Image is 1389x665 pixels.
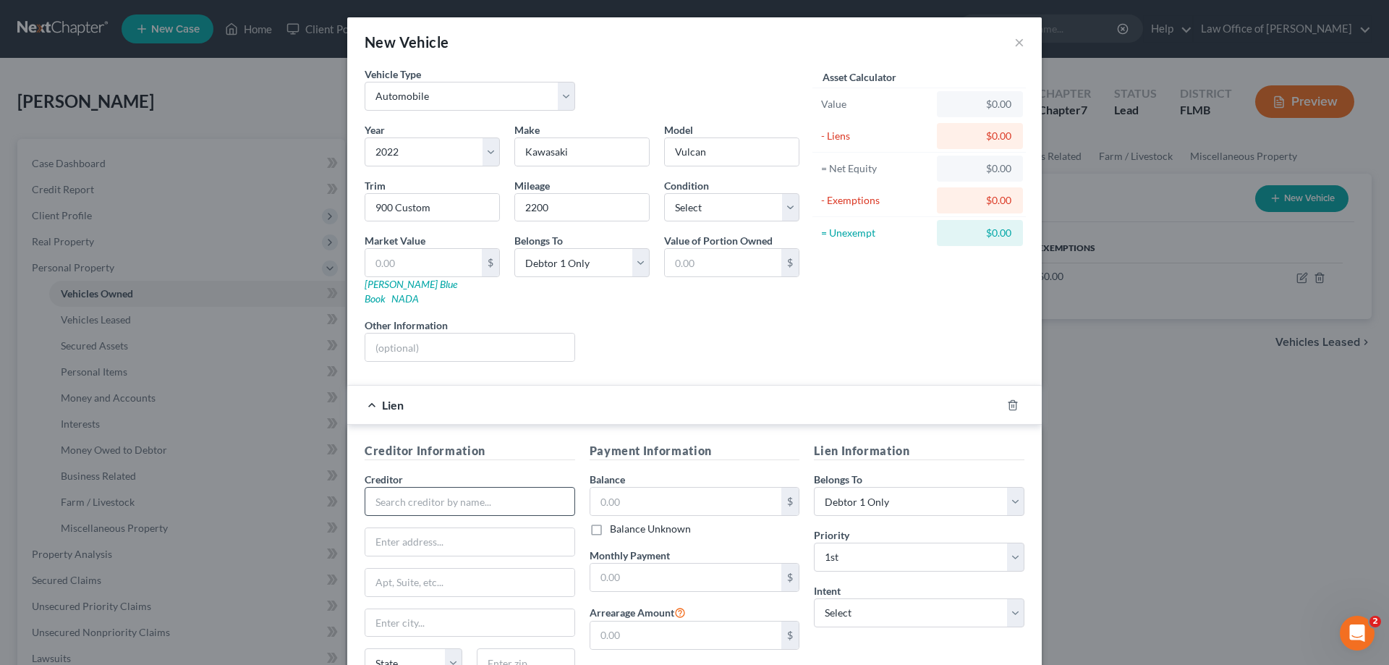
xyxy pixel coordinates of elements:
[821,226,930,240] div: = Unexempt
[664,178,709,193] label: Condition
[365,194,499,221] input: ex. LS, LT, etc
[823,69,896,85] label: Asset Calculator
[365,609,574,637] input: Enter city...
[814,529,849,541] span: Priority
[482,249,499,276] div: $
[948,226,1011,240] div: $0.00
[365,442,575,460] h5: Creditor Information
[814,442,1024,460] h5: Lien Information
[781,622,799,649] div: $
[948,97,1011,111] div: $0.00
[610,522,691,536] label: Balance Unknown
[515,194,649,221] input: --
[590,472,625,487] label: Balance
[590,564,782,591] input: 0.00
[590,622,782,649] input: 0.00
[948,161,1011,176] div: $0.00
[814,583,841,598] label: Intent
[821,193,930,208] div: - Exemptions
[590,603,686,621] label: Arrearage Amount
[664,122,693,137] label: Model
[365,569,574,596] input: Apt, Suite, etc...
[514,124,540,136] span: Make
[1014,33,1024,51] button: ×
[365,67,421,82] label: Vehicle Type
[365,334,574,361] input: (optional)
[365,32,449,52] div: New Vehicle
[665,249,781,276] input: 0.00
[514,234,563,247] span: Belongs To
[821,97,930,111] div: Value
[365,278,457,305] a: [PERSON_NAME] Blue Book
[365,178,386,193] label: Trim
[365,473,403,486] span: Creditor
[365,233,425,248] label: Market Value
[590,442,800,460] h5: Payment Information
[781,249,799,276] div: $
[365,528,574,556] input: Enter address...
[590,488,782,515] input: 0.00
[781,488,799,515] div: $
[365,249,482,276] input: 0.00
[1369,616,1381,627] span: 2
[821,129,930,143] div: - Liens
[515,138,649,166] input: ex. Nissan
[514,178,550,193] label: Mileage
[948,129,1011,143] div: $0.00
[821,161,930,176] div: = Net Equity
[365,318,448,333] label: Other Information
[1340,616,1375,651] iframe: Intercom live chat
[781,564,799,591] div: $
[814,473,862,486] span: Belongs To
[391,292,419,305] a: NADA
[365,122,385,137] label: Year
[664,233,773,248] label: Value of Portion Owned
[590,548,670,563] label: Monthly Payment
[665,138,799,166] input: ex. Altima
[382,398,404,412] span: Lien
[365,487,575,516] input: Search creditor by name...
[948,193,1011,208] div: $0.00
